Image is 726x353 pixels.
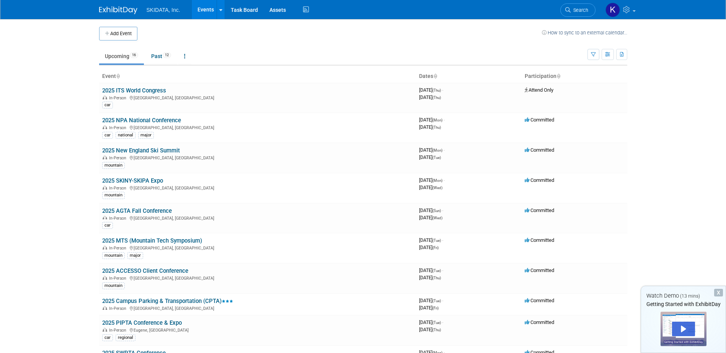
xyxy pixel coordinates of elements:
a: 2025 New England Ski Summit [102,147,180,154]
span: - [444,117,445,123]
div: [GEOGRAPHIC_DATA], [GEOGRAPHIC_DATA] [102,245,413,251]
div: Getting Started with ExhibitDay [641,300,726,308]
div: [GEOGRAPHIC_DATA], [GEOGRAPHIC_DATA] [102,275,413,281]
a: Past12 [145,49,177,63]
span: [DATE] [419,154,441,160]
span: Committed [525,319,554,325]
img: In-Person Event [103,246,107,249]
span: [DATE] [419,185,442,190]
span: [DATE] [419,267,443,273]
div: mountain [102,162,125,169]
span: (Tue) [432,155,441,160]
span: 16 [130,52,138,58]
span: [DATE] [419,298,443,303]
span: - [442,319,443,325]
span: (Thu) [432,328,441,332]
span: (Mon) [432,178,442,183]
span: - [444,147,445,153]
div: [GEOGRAPHIC_DATA], [GEOGRAPHIC_DATA] [102,124,413,130]
div: mountain [102,282,125,289]
span: (Wed) [432,186,442,190]
span: Committed [525,117,554,123]
img: In-Person Event [103,186,107,189]
a: How to sync to an external calendar... [542,30,627,36]
div: major [138,132,154,139]
span: - [444,177,445,183]
span: [DATE] [419,305,439,311]
span: [DATE] [419,147,445,153]
span: [DATE] [419,319,443,325]
div: [GEOGRAPHIC_DATA], [GEOGRAPHIC_DATA] [102,305,413,311]
span: - [442,207,443,213]
img: In-Person Event [103,306,107,310]
span: (Wed) [432,216,442,220]
span: [DATE] [419,177,445,183]
span: [DATE] [419,117,445,123]
span: In-Person [109,328,129,333]
div: Watch Demo [641,292,726,300]
span: - [442,298,443,303]
span: - [442,87,443,93]
span: Attend Only [525,87,553,93]
span: Committed [525,237,554,243]
th: Dates [416,70,522,83]
a: 2025 NPA National Conference [102,117,181,124]
span: [DATE] [419,245,439,250]
span: (Tue) [432,299,441,303]
span: (Mon) [432,148,442,152]
a: 2025 Campus Parking & Transportation (CPTA) [102,298,233,304]
span: Search [571,7,588,13]
div: regional [116,334,135,341]
div: car [102,132,113,139]
span: - [442,237,443,243]
img: In-Person Event [103,328,107,332]
a: Sort by Participation Type [556,73,560,79]
span: 12 [163,52,171,58]
div: Play [672,322,695,336]
span: [DATE] [419,275,441,280]
img: ExhibitDay [99,6,137,14]
span: (Fri) [432,306,439,310]
a: 2025 SKINY-SKIPA Expo [102,177,163,184]
span: (Thu) [432,276,441,280]
div: [GEOGRAPHIC_DATA], [GEOGRAPHIC_DATA] [102,185,413,191]
span: SKIDATA, Inc. [147,7,180,13]
img: In-Person Event [103,155,107,159]
span: [DATE] [419,215,442,220]
img: Kim Masoner [605,3,620,17]
a: Search [560,3,595,17]
span: (Mon) [432,118,442,122]
th: Event [99,70,416,83]
span: (Tue) [432,269,441,273]
span: (Sun) [432,209,441,213]
span: [DATE] [419,124,441,130]
span: In-Person [109,306,129,311]
span: In-Person [109,96,129,100]
a: Sort by Start Date [433,73,437,79]
span: (13 mins) [680,293,700,299]
span: Committed [525,147,554,153]
span: (Thu) [432,125,441,130]
img: In-Person Event [103,96,107,99]
div: car [102,102,113,108]
span: Committed [525,207,554,213]
img: In-Person Event [103,276,107,280]
div: car [102,222,113,229]
a: Sort by Event Name [116,73,120,79]
div: mountain [102,192,125,199]
a: 2025 PIPTA Conference & Expo [102,319,182,326]
a: 2025 MTS (Mountain Tech Symposium) [102,237,202,244]
img: In-Person Event [103,125,107,129]
span: In-Person [109,125,129,130]
span: In-Person [109,155,129,160]
a: 2025 ITS World Congress [102,87,166,94]
span: Committed [525,177,554,183]
div: [GEOGRAPHIC_DATA], [GEOGRAPHIC_DATA] [102,154,413,160]
span: In-Person [109,216,129,221]
a: 2025 ACCESSO Client Conference [102,267,188,274]
th: Participation [522,70,627,83]
span: Committed [525,298,554,303]
span: (Thu) [432,96,441,100]
span: [DATE] [419,327,441,332]
a: 2025 AGTA Fall Conference [102,207,172,214]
